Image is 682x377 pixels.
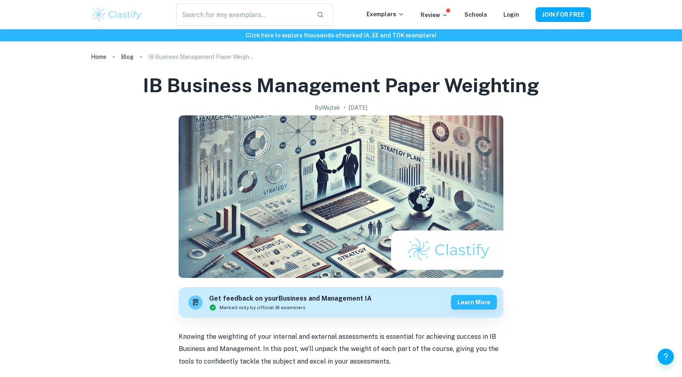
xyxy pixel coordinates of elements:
h2: [DATE] [349,103,367,112]
h2: By Wojtek [315,103,340,112]
p: Knowing the weighting of your internal and external assessments is essential for achieving succes... [179,331,503,368]
button: Help and Feedback [658,349,674,365]
a: Login [503,11,519,18]
h1: IB Business Management Paper Weighting [143,72,539,98]
button: Learn more [451,295,497,310]
a: Get feedback on yourBusiness and Management IAMarked only by official IB examinersLearn more [179,287,503,318]
p: Exemplars [367,10,404,19]
p: Review [421,11,448,19]
h6: Click here to explore thousands of marked IA, EE and TOK exemplars ! [2,31,680,40]
a: Home [91,51,106,63]
p: IB Business Management Paper Weighting [148,52,254,61]
button: JOIN FOR FREE [535,7,591,22]
input: Search for any exemplars... [176,3,310,26]
a: Blog [121,51,134,63]
span: Marked only by official IB examiners [220,304,306,311]
a: Schools [464,11,487,18]
h6: Get feedback on your Business and Management IA [209,294,372,304]
img: IB Business Management Paper Weighting cover image [179,115,503,278]
img: Clastify logo [91,6,142,23]
p: • [343,103,345,112]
